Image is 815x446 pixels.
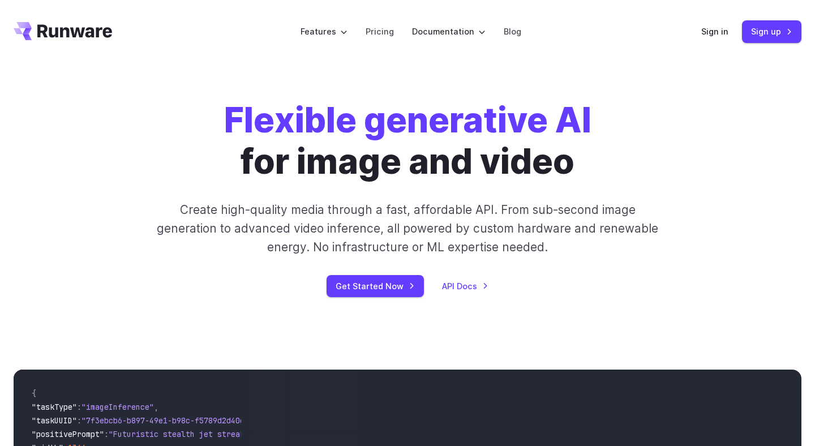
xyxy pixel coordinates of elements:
[104,429,109,439] span: :
[224,100,591,182] h1: for image and video
[32,402,77,412] span: "taskType"
[366,25,394,38] a: Pricing
[81,402,154,412] span: "imageInference"
[14,22,112,40] a: Go to /
[156,200,660,257] p: Create high-quality media through a fast, affordable API. From sub-second image generation to adv...
[301,25,348,38] label: Features
[742,20,801,42] a: Sign up
[109,429,521,439] span: "Futuristic stealth jet streaking through a neon-lit cityscape with glowing purple exhaust"
[77,402,81,412] span: :
[32,429,104,439] span: "positivePrompt"
[412,25,486,38] label: Documentation
[32,388,36,398] span: {
[504,25,521,38] a: Blog
[442,280,488,293] a: API Docs
[154,402,158,412] span: ,
[224,99,591,141] strong: Flexible generative AI
[327,275,424,297] a: Get Started Now
[701,25,728,38] a: Sign in
[32,415,77,426] span: "taskUUID"
[77,415,81,426] span: :
[81,415,254,426] span: "7f3ebcb6-b897-49e1-b98c-f5789d2d40d7"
